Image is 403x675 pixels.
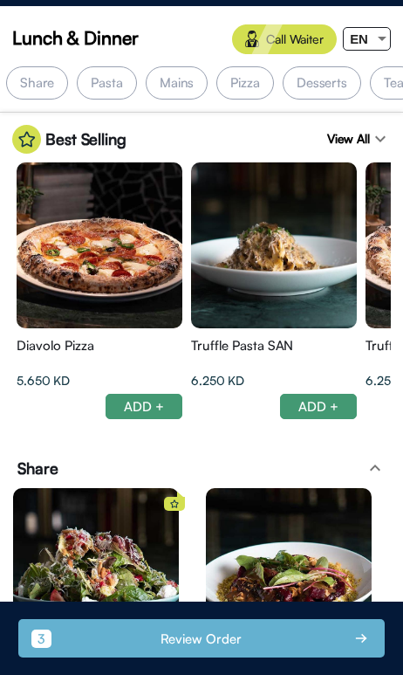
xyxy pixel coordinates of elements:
[283,66,361,100] div: Desserts
[280,394,357,419] div: ADD +
[216,66,274,100] div: Pizza
[12,24,139,51] span: Lunch & Dinner
[146,66,208,100] div: Mains
[327,125,391,154] div: View All
[12,125,126,154] div: Best Selling
[18,619,385,658] button: 3 Review Order
[31,630,51,648] div: 3
[370,128,391,149] mat-icon: expand_more
[17,458,58,479] span: Share
[17,337,94,355] span: Diavolo Pizza
[6,66,69,100] div: Share
[350,31,368,46] span: EN
[17,372,70,389] span: 5.650 KD
[191,372,244,389] span: 6.250 KD
[77,66,137,100] div: Pasta
[365,458,386,479] mat-icon: expand_less
[106,394,182,419] div: ADD +
[266,31,324,48] span: Call Waiter
[191,337,293,355] span: Truffle Pasta SAN
[161,632,242,645] div: Review Order
[170,499,179,508] img: star%20icon.svg
[12,125,41,154] img: star%20in%20circle.svg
